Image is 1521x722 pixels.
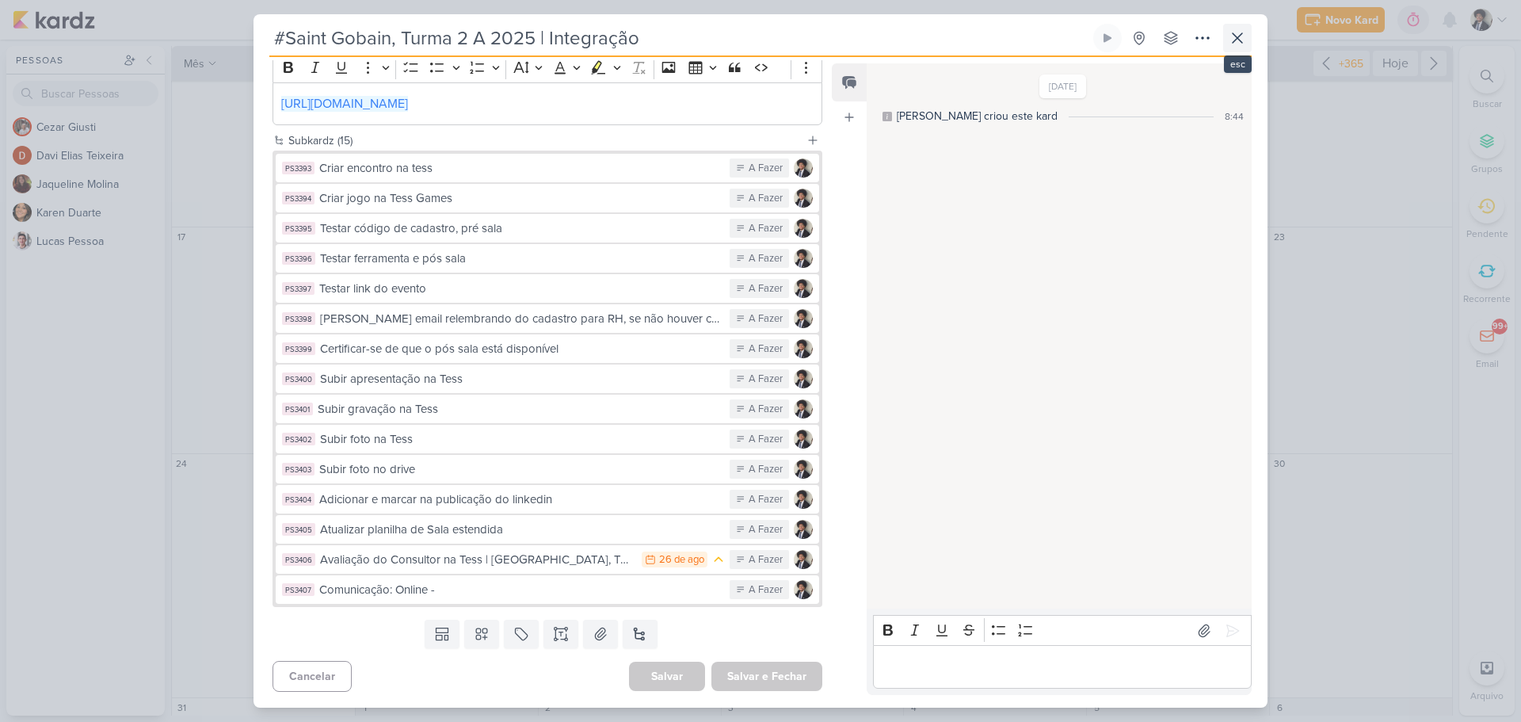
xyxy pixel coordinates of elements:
[319,581,722,599] div: Comunicação: Online -
[897,108,1058,124] div: [PERSON_NAME] criou este kard
[276,575,819,604] button: PS3407 Comunicação: Online - A Fazer
[276,515,819,544] button: PS3405 Atualizar planilha de Sala estendida A Fazer
[749,372,783,388] div: A Fazer
[794,550,813,569] img: Pedro Luahn Simões
[794,580,813,599] img: Pedro Luahn Simões
[288,132,800,149] div: Subkardz (15)
[282,553,315,566] div: PS3406
[794,399,813,418] img: Pedro Luahn Simões
[282,372,315,385] div: PS3400
[273,82,822,126] div: Editor editing area: main
[319,491,722,509] div: Adicionar e marcar na publicação do linkedin
[276,214,819,243] button: PS3395 Testar código de cadastro, pré sala A Fazer
[749,342,783,357] div: A Fazer
[282,342,315,355] div: PS3399
[320,521,722,539] div: Atualizar planilha de Sala estendida
[873,645,1252,689] div: Editor editing area: main
[282,583,314,596] div: PS3407
[318,400,722,418] div: Subir gravação na Tess
[1225,109,1244,124] div: 8:44
[749,402,783,418] div: A Fazer
[794,249,813,268] img: Pedro Luahn Simões
[276,304,819,333] button: PS3398 [PERSON_NAME] email relembrando do cadastro para RH, se não houver cadastros ainda A Fazer
[269,24,1090,52] input: Kard Sem Título
[794,339,813,358] img: Pedro Luahn Simões
[794,430,813,449] img: Pedro Luahn Simões
[276,184,819,212] button: PS3394 Criar jogo na Tess Games A Fazer
[276,154,819,182] button: PS3393 Criar encontro na tess A Fazer
[282,192,314,204] div: PS3394
[749,522,783,538] div: A Fazer
[794,460,813,479] img: Pedro Luahn Simões
[276,455,819,483] button: PS3403 Subir foto no drive A Fazer
[282,222,315,235] div: PS3395
[281,96,408,112] a: [URL][DOMAIN_NAME]
[320,310,722,328] div: [PERSON_NAME] email relembrando do cadastro para RH, se não houver cadastros ainda
[873,615,1252,646] div: Editor toolbar
[749,432,783,448] div: A Fazer
[794,490,813,509] img: Pedro Luahn Simões
[276,365,819,393] button: PS3400 Subir apresentação na Tess A Fazer
[276,395,819,423] button: PS3401 Subir gravação na Tess A Fazer
[273,52,822,82] div: Editor toolbar
[282,493,314,506] div: PS3404
[794,309,813,328] img: Pedro Luahn Simões
[749,583,783,598] div: A Fazer
[749,281,783,297] div: A Fazer
[276,274,819,303] button: PS3397 Testar link do evento A Fazer
[749,161,783,177] div: A Fazer
[794,159,813,178] img: Pedro Luahn Simões
[320,551,634,569] div: Avaliação do Consultor na Tess | [GEOGRAPHIC_DATA], Turma 2 A 2025 | Integração
[282,282,314,295] div: PS3397
[282,312,315,325] div: PS3398
[319,159,722,178] div: Criar encontro na tess
[282,162,314,174] div: PS3393
[276,334,819,363] button: PS3399 Certificar-se de que o pós sala está disponível A Fazer
[1224,55,1252,73] div: esc
[749,492,783,508] div: A Fazer
[320,220,722,238] div: Testar código de cadastro, pré sala
[749,462,783,478] div: A Fazer
[794,279,813,298] img: Pedro Luahn Simões
[282,523,315,536] div: PS3405
[282,403,313,415] div: PS3401
[794,520,813,539] img: Pedro Luahn Simões
[320,430,722,449] div: Subir foto na Tess
[319,189,722,208] div: Criar jogo na Tess Games
[273,661,352,692] button: Cancelar
[320,340,722,358] div: Certificar-se de que o pós sala está disponível
[794,219,813,238] img: Pedro Luahn Simões
[276,244,819,273] button: PS3396 Testar ferramenta e pós sala A Fazer
[276,545,819,574] button: PS3406 Avaliação do Consultor na Tess | [GEOGRAPHIC_DATA], Turma 2 A 2025 | Integração 26 de ago ...
[319,460,722,479] div: Subir foto no drive
[794,369,813,388] img: Pedro Luahn Simões
[282,433,315,445] div: PS3402
[276,485,819,514] button: PS3404 Adicionar e marcar na publicação do linkedin A Fazer
[282,252,315,265] div: PS3396
[749,552,783,568] div: A Fazer
[749,191,783,207] div: A Fazer
[276,425,819,453] button: PS3402 Subir foto na Tess A Fazer
[794,189,813,208] img: Pedro Luahn Simões
[320,370,722,388] div: Subir apresentação na Tess
[749,311,783,327] div: A Fazer
[749,221,783,237] div: A Fazer
[712,552,725,567] div: Prioridade Média
[1101,32,1114,44] div: Ligar relógio
[749,251,783,267] div: A Fazer
[320,250,722,268] div: Testar ferramenta e pós sala
[659,555,704,565] div: 26 de ago
[319,280,722,298] div: Testar link do evento
[282,463,314,476] div: PS3403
